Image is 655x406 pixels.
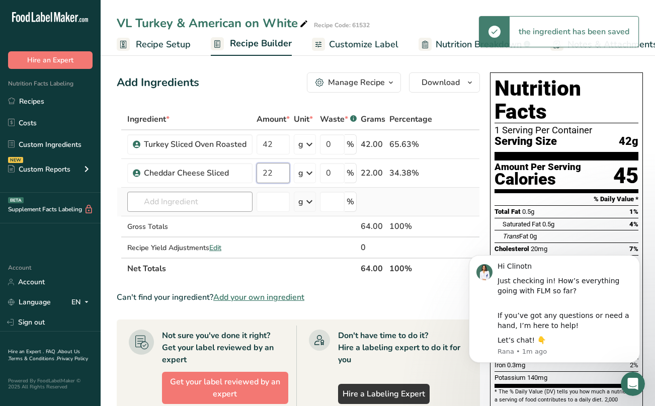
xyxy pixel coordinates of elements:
div: Amount Per Serving [495,163,581,172]
span: Saturated Fat [503,220,541,228]
div: Turkey Sliced Oven Roasted [144,138,247,150]
a: Hire an Expert . [8,348,44,355]
span: Customize Label [329,38,398,51]
div: 42.00 [361,138,385,150]
span: Nutrition Breakdown [436,38,522,51]
span: Recipe Builder [230,37,292,50]
div: Can't find your ingredient? [117,291,480,303]
h1: Nutrition Facts [495,77,638,123]
div: Calories [495,172,581,187]
span: Grams [361,113,385,125]
input: Add Ingredient [127,192,253,212]
span: 1% [629,208,638,215]
span: Unit [294,113,313,125]
a: About Us . [8,348,80,362]
th: 64.00 [359,258,387,279]
span: 0.5g [522,208,534,215]
div: BETA [8,197,24,203]
div: EN [71,296,93,308]
div: 22.00 [361,167,385,179]
div: Manage Recipe [328,76,385,89]
span: 0.5g [542,220,554,228]
iframe: Intercom notifications message [454,242,655,379]
span: Total Fat [495,208,521,215]
button: Download [409,72,480,93]
a: Terms & Conditions . [9,355,57,362]
section: % Daily Value * [495,193,638,205]
div: g [298,138,303,150]
a: FAQ . [46,348,58,355]
div: NEW [8,157,23,163]
div: 34.38% [389,167,432,179]
div: Recipe Yield Adjustments [127,242,253,253]
div: VL Turkey & American on White [117,14,310,32]
a: Nutrition Breakdown [419,33,530,56]
span: Percentage [389,113,432,125]
div: g [298,167,303,179]
span: Serving Size [495,135,557,148]
div: Gross Totals [127,221,253,232]
i: Trans [503,232,519,240]
div: Add Ingredients [117,74,199,91]
span: 0g [530,232,537,240]
span: Amount [257,113,290,125]
div: Don't have time to do it? Hire a labeling expert to do it for you [338,330,468,366]
div: Waste [320,113,357,125]
div: Not sure you've done it right? Get your label reviewed by an expert [162,330,288,366]
div: 65.63% [389,138,432,150]
div: the ingredient has been saved [510,17,638,47]
span: Download [422,76,460,89]
div: 64.00 [361,220,385,232]
div: g [298,196,303,208]
div: 100% [389,220,432,232]
span: Fat [503,232,528,240]
span: Edit [209,243,221,253]
a: Hire a Labeling Expert [338,384,430,404]
button: Manage Recipe [307,72,401,93]
span: Recipe Setup [136,38,191,51]
a: Recipe Builder [211,32,292,56]
span: Get your label reviewed by an expert [167,376,284,400]
button: Get your label reviewed by an expert [162,372,288,404]
div: 1 Serving Per Container [495,125,638,135]
a: Privacy Policy [57,355,88,362]
th: Net Totals [125,258,359,279]
a: Recipe Setup [117,33,191,56]
span: Ingredient [127,113,170,125]
div: Cheddar Cheese Sliced [144,167,247,179]
div: Custom Reports [8,164,70,175]
th: 100% [387,258,434,279]
iframe: Intercom live chat [621,372,645,396]
div: Powered By FoodLabelMaker © 2025 All Rights Reserved [8,378,93,390]
span: 42g [619,135,638,148]
span: Add your own ingredient [213,291,304,303]
div: 0 [361,241,385,254]
a: Customize Label [312,33,398,56]
div: 45 [613,163,638,189]
span: 4% [629,220,638,228]
button: Hire an Expert [8,51,93,69]
div: Recipe Code: 61532 [314,21,370,30]
a: Language [8,293,51,311]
